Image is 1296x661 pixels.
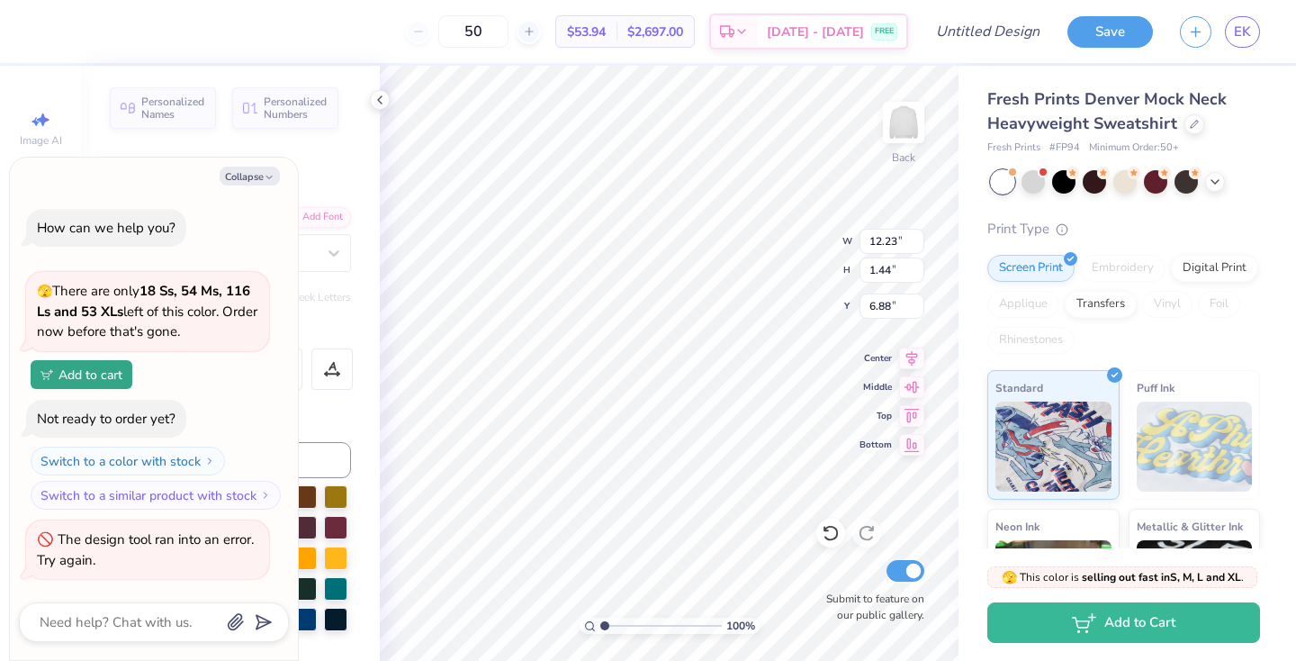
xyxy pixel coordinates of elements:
span: Metallic & Glitter Ink [1137,517,1243,536]
img: Puff Ink [1137,402,1253,492]
button: Add to cart [31,360,132,389]
div: Back [892,149,915,166]
a: EK [1225,16,1260,48]
input: – – [438,15,508,48]
span: Neon Ink [995,517,1039,536]
div: Not ready to order yet? [37,410,175,428]
span: 🫣 [37,283,52,300]
span: Fresh Prints Denver Mock Neck Heavyweight Sweatshirt [987,88,1227,134]
div: How can we help you? [37,219,175,237]
div: Foil [1198,291,1240,318]
button: Save [1067,16,1153,48]
span: Fresh Prints [987,140,1040,156]
img: Switch to a similar product with stock [260,490,271,501]
span: Minimum Order: 50 + [1089,140,1179,156]
span: Top [859,410,892,422]
div: The design tool ran into an error. Try again. [37,530,254,569]
strong: 18 Ss, 54 Ms, 116 Ls and 53 XLs [37,282,250,321]
img: Back [886,104,922,140]
button: Add to Cart [987,602,1260,643]
input: Untitled Design [922,14,1054,50]
span: 100 % [726,618,755,634]
span: Middle [859,381,892,394]
span: $53.94 [567,23,606,41]
span: Personalized Numbers [264,95,328,121]
div: Embroidery [1080,255,1165,282]
span: FREE [875,25,894,38]
img: Add to cart [40,369,53,380]
span: Puff Ink [1137,378,1174,397]
span: $2,697.00 [627,23,683,41]
span: EK [1234,22,1251,42]
label: Submit to feature on our public gallery. [816,591,924,623]
span: Center [859,352,892,365]
span: Bottom [859,439,892,451]
img: Metallic & Glitter Ink [1137,540,1253,630]
span: # FP94 [1049,140,1080,156]
button: Collapse [220,167,280,186]
div: Transfers [1065,291,1137,318]
button: Switch to a similar product with stock [31,481,281,510]
span: Personalized Names [141,95,205,121]
span: [DATE] - [DATE] [767,23,864,41]
span: Image AI [20,133,62,148]
img: Standard [995,402,1111,492]
strong: selling out fast in S, M, L and XL [1082,570,1241,584]
div: Rhinestones [987,327,1075,354]
div: Print Type [987,219,1260,240]
button: Switch to a color with stock [31,447,225,475]
div: Vinyl [1142,291,1192,318]
span: Standard [995,378,1043,397]
div: Screen Print [987,255,1075,282]
span: There are only left of this color. Order now before that's gone. [37,282,257,340]
span: 🫣 [1002,569,1017,586]
img: Neon Ink [995,540,1111,630]
div: Applique [987,291,1059,318]
span: This color is . [1002,569,1244,585]
img: Switch to a color with stock [204,456,215,466]
div: Add Font [280,207,351,228]
div: Digital Print [1171,255,1258,282]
